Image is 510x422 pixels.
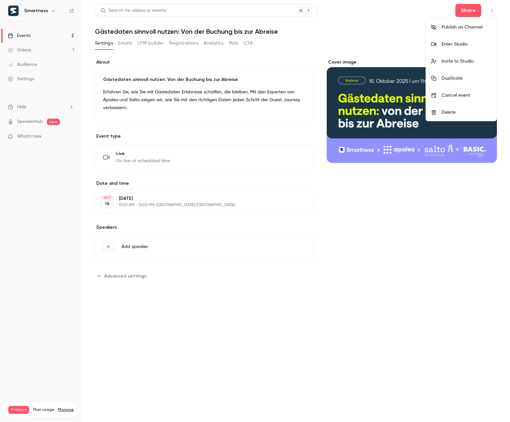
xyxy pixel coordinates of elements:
[442,24,491,30] div: Publish on Channel
[442,109,491,116] div: Delete
[442,41,491,48] div: Enter Studio
[442,92,491,99] div: Cancel event
[442,75,491,82] div: Duplicate
[442,58,491,65] div: Invite to Studio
